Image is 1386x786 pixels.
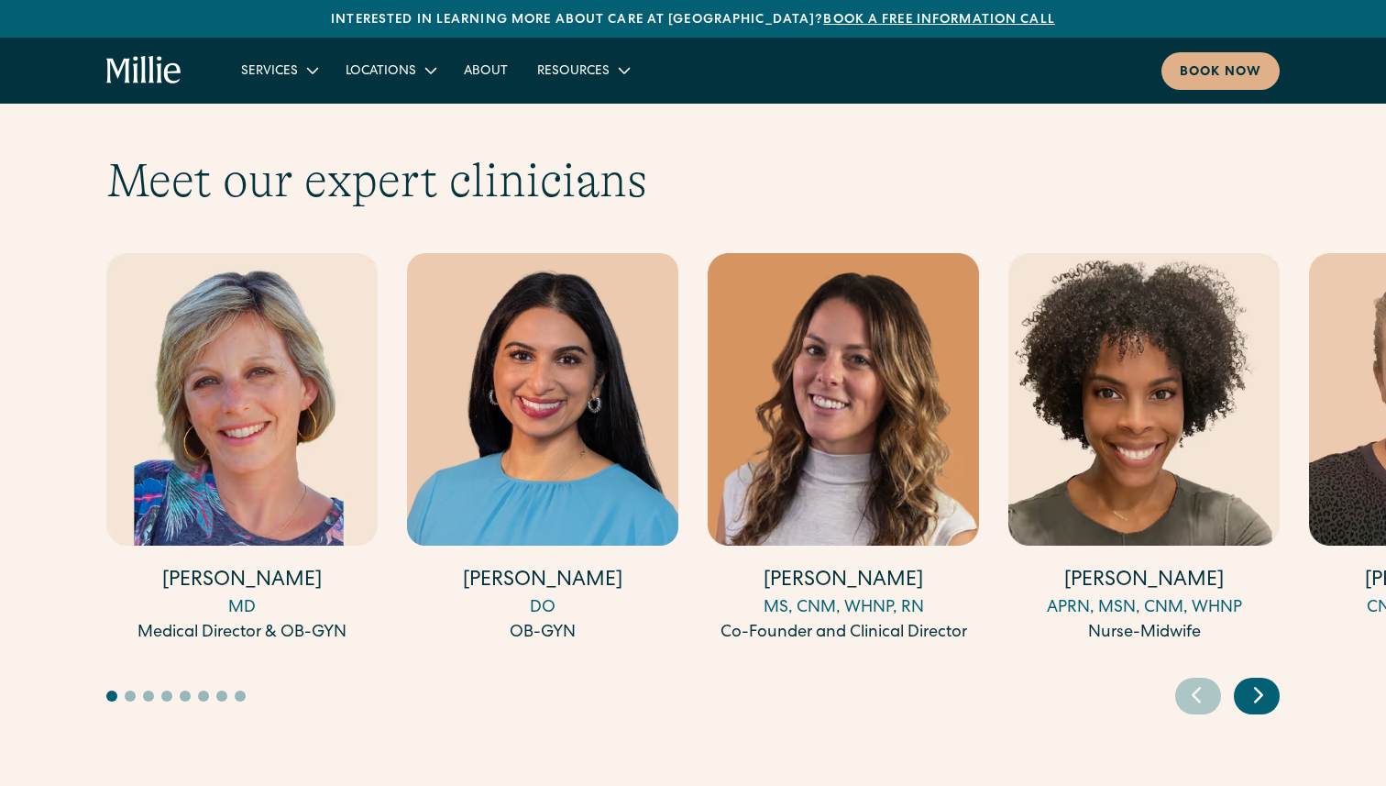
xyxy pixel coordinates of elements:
button: Go to slide 4 [161,691,172,702]
button: Go to slide 8 [235,691,246,702]
div: Locations [331,55,449,85]
button: Go to slide 3 [143,691,154,702]
div: Resources [522,55,643,85]
div: Book now [1180,63,1261,83]
a: [PERSON_NAME]APRN, MSN, CNM, WHNPNurse-Midwife [1008,253,1280,646]
div: 4 / 17 [1008,253,1280,648]
a: About [449,55,522,85]
div: 2 / 17 [407,253,678,648]
button: Go to slide 5 [180,691,191,702]
h2: Meet our expert clinicians [106,152,1280,209]
h4: [PERSON_NAME] [407,568,678,596]
button: Go to slide 1 [106,691,117,702]
h4: [PERSON_NAME] [708,568,979,596]
div: MD [106,596,378,621]
div: Services [226,55,331,85]
h4: [PERSON_NAME] [1008,568,1280,596]
div: MS, CNM, WHNP, RN [708,596,979,621]
div: DO [407,596,678,621]
div: 1 / 17 [106,253,378,648]
div: Services [241,62,298,82]
button: Go to slide 2 [125,691,136,702]
div: Medical Director & OB-GYN [106,621,378,646]
a: [PERSON_NAME]MS, CNM, WHNP, RNCo-Founder and Clinical Director [708,253,979,646]
button: Go to slide 7 [216,691,227,702]
a: Book a free information call [823,14,1054,27]
a: [PERSON_NAME]MDMedical Director & OB-GYN [106,253,378,646]
div: Previous slide [1175,678,1221,714]
div: OB-GYN [407,621,678,646]
a: home [106,56,182,85]
div: Next slide [1234,678,1280,714]
div: Resources [537,62,610,82]
div: Co-Founder and Clinical Director [708,621,979,646]
div: Locations [346,62,416,82]
h4: [PERSON_NAME] [106,568,378,596]
div: 3 / 17 [708,253,979,648]
div: Nurse-Midwife [1008,621,1280,646]
a: Book now [1161,52,1280,90]
div: APRN, MSN, CNM, WHNP [1008,596,1280,621]
button: Go to slide 6 [198,691,209,702]
a: [PERSON_NAME]DOOB-GYN [407,253,678,646]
